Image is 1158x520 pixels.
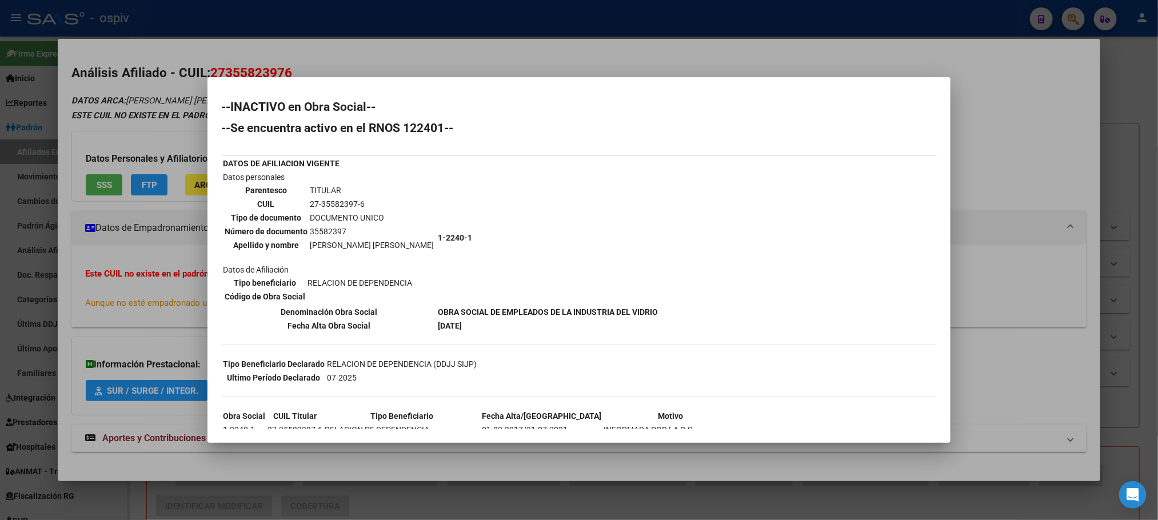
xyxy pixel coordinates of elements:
[603,423,738,436] td: INFORMADA POR LA O.S.
[224,277,306,289] th: Tipo beneficiario
[309,225,434,238] td: 35582397
[326,371,477,384] td: 07-2025
[326,358,477,370] td: RELACION DE DEPENDENCIA (DDJJ SIJP)
[307,277,413,289] td: RELACION DE DEPENDENCIA
[309,239,434,251] td: [PERSON_NAME] [PERSON_NAME]
[309,211,434,224] td: DOCUMENTO UNICO
[438,307,658,317] b: OBRA SOCIAL DE EMPLEADOS DE LA INDUSTRIA DEL VIDRIO
[224,239,308,251] th: Apellido y nombre
[223,159,340,168] b: DATOS DE AFILIACION VIGENTE
[224,290,306,303] th: Código de Obra Social
[222,371,325,384] th: Ultimo Período Declarado
[324,423,480,436] td: RELACION DE DEPENDENCIA
[222,410,266,422] th: Obra Social
[309,198,434,210] td: 27-35582397-6
[222,358,325,370] th: Tipo Beneficiario Declarado
[481,423,602,436] td: 01-02-2017/31-07-2021
[222,423,266,436] td: 1-2240-1
[221,101,937,113] h2: --INACTIVO en Obra Social--
[222,171,436,305] td: Datos personales Datos de Afiliación
[438,233,472,242] b: 1-2240-1
[222,306,436,318] th: Denominación Obra Social
[221,122,937,134] h2: --Se encuentra activo en el RNOS 122401--
[267,410,323,422] th: CUIL Titular
[224,211,308,224] th: Tipo de documento
[603,410,738,422] th: Motivo
[324,410,480,422] th: Tipo Beneficiario
[481,410,602,422] th: Fecha Alta/[GEOGRAPHIC_DATA]
[222,319,436,332] th: Fecha Alta Obra Social
[438,321,462,330] b: [DATE]
[1119,481,1147,509] div: Open Intercom Messenger
[309,184,434,197] td: TITULAR
[267,423,323,436] td: 27-35582397-6
[224,198,308,210] th: CUIL
[224,225,308,238] th: Número de documento
[224,184,308,197] th: Parentesco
